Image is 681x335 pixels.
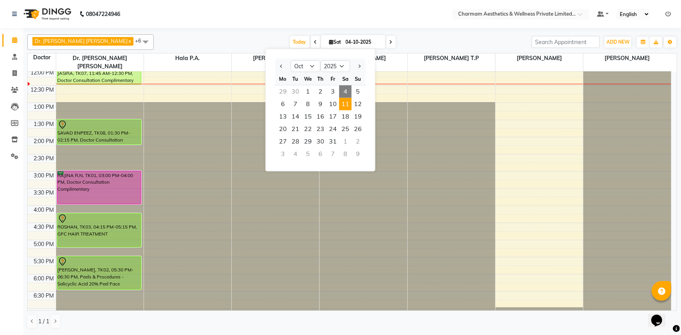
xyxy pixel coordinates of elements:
[290,36,309,48] span: Today
[57,60,141,84] div: JASIRA, TK07, 11:45 AM-12:30 PM, Doctor Consultation Complimentary
[302,123,314,135] span: 22
[327,98,339,110] div: Friday, October 10, 2025
[28,53,56,62] div: Doctor
[496,53,583,63] span: [PERSON_NAME]
[277,135,289,148] div: Monday, October 27, 2025
[314,123,327,135] span: 23
[277,110,289,123] div: Monday, October 13, 2025
[339,110,352,123] span: 18
[320,60,350,72] select: Select year
[302,123,314,135] div: Wednesday, October 22, 2025
[289,73,302,85] div: Tu
[327,39,343,45] span: Sat
[327,135,339,148] div: Friday, October 31, 2025
[289,135,302,148] span: 28
[352,123,364,135] div: Sunday, October 26, 2025
[289,110,302,123] span: 14
[339,148,352,160] div: Saturday, November 8, 2025
[327,98,339,110] span: 10
[314,123,327,135] div: Thursday, October 23, 2025
[32,154,56,163] div: 2:30 PM
[302,85,314,98] div: Wednesday, October 1, 2025
[32,120,56,128] div: 1:30 PM
[32,309,56,317] div: 7:00 PM
[352,85,364,98] span: 5
[327,85,339,98] span: 3
[32,189,56,197] div: 3:30 PM
[289,135,302,148] div: Tuesday, October 28, 2025
[302,148,314,160] div: Wednesday, November 5, 2025
[57,171,141,204] div: RAJINA R.N, TK01, 03:00 PM-04:00 PM, Doctor Consultation Complimentary
[277,85,289,98] div: Monday, September 29, 2025
[32,275,56,283] div: 6:00 PM
[57,120,141,144] div: SAVAD ENPEEZ, TK08, 01:30 PM-02:15 PM, Doctor Consultation Complimentary
[86,3,120,25] b: 08047224946
[289,85,302,98] div: Tuesday, September 30, 2025
[289,123,302,135] div: Tuesday, October 21, 2025
[314,73,327,85] div: Th
[56,53,144,71] span: Dr. [PERSON_NAME] [PERSON_NAME]
[32,223,56,231] div: 4:30 PM
[135,37,147,44] span: +6
[32,257,56,266] div: 5:30 PM
[327,110,339,123] span: 17
[277,73,289,85] div: Mo
[29,86,56,94] div: 12:30 PM
[277,135,289,148] span: 27
[314,110,327,123] div: Thursday, October 16, 2025
[20,3,73,25] img: logo
[277,148,289,160] div: Monday, November 3, 2025
[352,98,364,110] span: 12
[352,85,364,98] div: Sunday, October 5, 2025
[302,98,314,110] div: Wednesday, October 8, 2025
[352,98,364,110] div: Sunday, October 12, 2025
[327,123,339,135] div: Friday, October 24, 2025
[302,135,314,148] div: Wednesday, October 29, 2025
[289,110,302,123] div: Tuesday, October 14, 2025
[339,123,352,135] div: Saturday, October 25, 2025
[302,85,314,98] span: 1
[327,73,339,85] div: Fr
[289,98,302,110] div: Tuesday, October 7, 2025
[277,123,289,135] div: Monday, October 20, 2025
[352,73,364,85] div: Su
[583,53,671,63] span: [PERSON_NAME]
[302,110,314,123] span: 15
[327,135,339,148] span: 31
[339,98,352,110] span: 11
[314,148,327,160] div: Thursday, November 6, 2025
[314,98,327,110] span: 9
[302,110,314,123] div: Wednesday, October 15, 2025
[339,85,352,98] div: Saturday, October 4, 2025
[327,148,339,160] div: Friday, November 7, 2025
[327,85,339,98] div: Friday, October 3, 2025
[32,103,56,111] div: 1:00 PM
[327,123,339,135] span: 24
[277,110,289,123] span: 13
[339,85,352,98] span: 4
[32,240,56,248] div: 5:00 PM
[32,172,56,180] div: 3:00 PM
[352,123,364,135] span: 26
[289,148,302,160] div: Tuesday, November 4, 2025
[605,37,631,48] button: ADD NEW
[302,98,314,110] span: 8
[339,110,352,123] div: Saturday, October 18, 2025
[339,123,352,135] span: 25
[314,135,327,148] div: Thursday, October 30, 2025
[29,69,56,77] div: 12:00 PM
[352,110,364,123] div: Sunday, October 19, 2025
[339,135,352,148] div: Saturday, November 1, 2025
[302,135,314,148] span: 29
[532,36,600,48] input: Search Appointment
[57,257,141,289] div: [PERSON_NAME], TK02, 05:30 PM-06:30 PM, Peels & Procedures - Salicyclic Acid 20% Peel Face
[352,135,364,148] div: Sunday, November 2, 2025
[277,123,289,135] span: 20
[144,53,231,63] span: Hala P.A.
[327,110,339,123] div: Friday, October 17, 2025
[302,73,314,85] div: We
[32,137,56,145] div: 2:00 PM
[278,60,285,73] button: Previous month
[32,292,56,300] div: 6:30 PM
[277,98,289,110] div: Monday, October 6, 2025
